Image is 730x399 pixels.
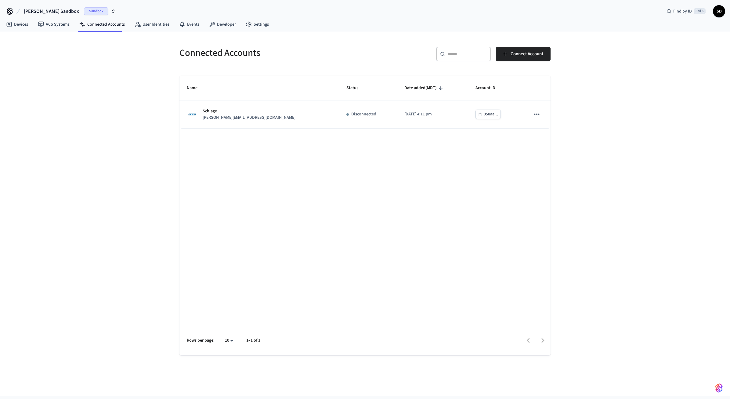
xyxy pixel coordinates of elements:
a: Events [174,19,204,30]
p: [PERSON_NAME][EMAIL_ADDRESS][DOMAIN_NAME] [203,114,295,121]
div: Find by IDCtrl K [662,6,710,17]
span: Status [346,83,366,93]
span: Account ID [475,83,503,93]
span: Name [187,83,205,93]
p: 1–1 of 1 [246,337,260,344]
span: SD [714,6,725,17]
a: Connected Accounts [74,19,130,30]
p: Rows per page: [187,337,215,344]
div: 10 [222,336,237,345]
span: Sandbox [84,7,108,15]
a: ACS Systems [33,19,74,30]
span: Connect Account [511,50,543,58]
h5: Connected Accounts [179,47,361,59]
a: Devices [1,19,33,30]
table: sticky table [179,76,551,129]
a: User Identities [130,19,174,30]
span: Ctrl K [694,8,706,14]
img: SeamLogoGradient.69752ec5.svg [715,383,723,393]
button: SD [713,5,725,17]
p: Schlage [203,108,295,114]
button: 058aa... [475,110,501,119]
span: Date added(MDT) [404,83,445,93]
button: Connect Account [496,47,551,61]
p: [DATE] 4:11 pm [404,111,461,118]
a: Developer [204,19,241,30]
span: [PERSON_NAME] Sandbox [24,8,79,15]
a: Settings [241,19,274,30]
div: 058aa... [484,111,498,118]
p: Disconnected [351,111,376,118]
img: Schlage Logo, Square [187,109,198,120]
span: Find by ID [673,8,692,14]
